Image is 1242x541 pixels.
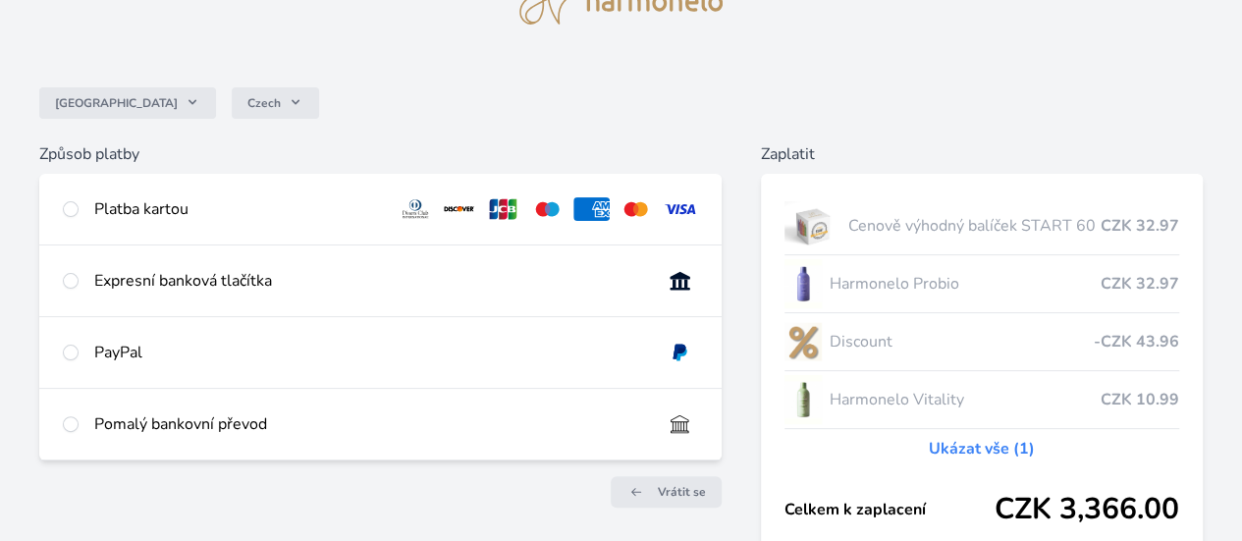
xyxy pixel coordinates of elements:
[784,259,822,308] img: CLEAN_PROBIO_se_stinem_x-lo.jpg
[1094,330,1179,353] span: -CZK 43.96
[94,269,646,293] div: Expresní banková tlačítka
[39,142,722,166] h6: Způsob platby
[830,272,1101,296] span: Harmonelo Probio
[784,201,840,250] img: start.jpg
[39,87,216,119] button: [GEOGRAPHIC_DATA]
[995,492,1179,527] span: CZK 3,366.00
[761,142,1203,166] h6: Zaplatit
[247,95,281,111] span: Czech
[1101,388,1179,411] span: CZK 10.99
[398,197,434,221] img: diners.svg
[94,341,646,364] div: PayPal
[662,412,698,436] img: bankTransfer_IBAN.svg
[55,95,178,111] span: [GEOGRAPHIC_DATA]
[1101,214,1179,238] span: CZK 32.97
[784,498,995,521] span: Celkem k zaplacení
[848,214,1101,238] span: Cenově výhodný balíček START 60
[662,197,698,221] img: visa.svg
[529,197,566,221] img: maestro.svg
[94,197,382,221] div: Platba kartou
[929,437,1035,460] a: Ukázat vše (1)
[485,197,521,221] img: jcb.svg
[441,197,477,221] img: discover.svg
[611,476,722,508] a: Vrátit se
[232,87,319,119] button: Czech
[784,375,822,424] img: CLEAN_VITALITY_se_stinem_x-lo.jpg
[573,197,610,221] img: amex.svg
[1101,272,1179,296] span: CZK 32.97
[662,341,698,364] img: paypal.svg
[830,388,1101,411] span: Harmonelo Vitality
[784,317,822,366] img: discount-lo.png
[658,484,706,500] span: Vrátit se
[94,412,646,436] div: Pomalý bankovní převod
[662,269,698,293] img: onlineBanking_CZ.svg
[618,197,654,221] img: mc.svg
[830,330,1094,353] span: Discount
